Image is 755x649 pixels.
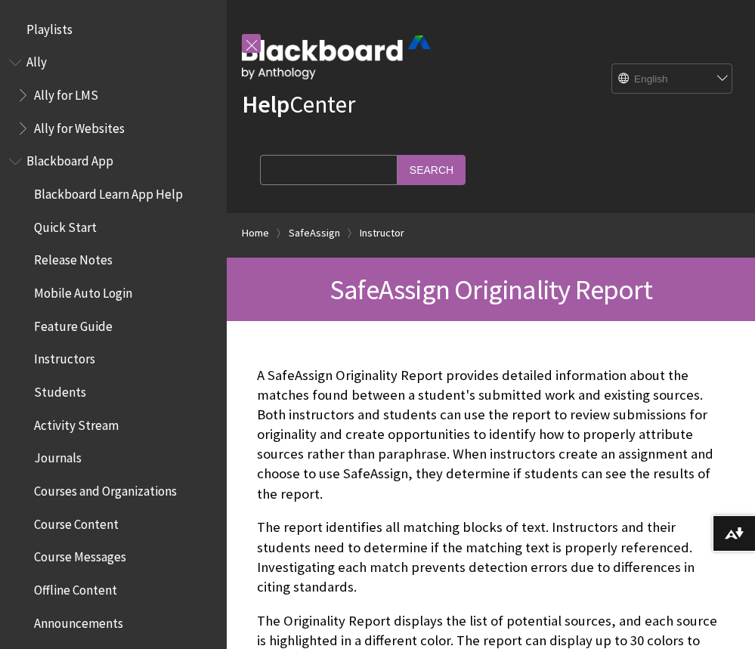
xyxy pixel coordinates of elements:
[34,248,113,268] span: Release Notes
[242,36,431,79] img: Blackboard by Anthology
[9,17,218,42] nav: Book outline for Playlists
[34,511,119,532] span: Course Content
[34,610,123,631] span: Announcements
[26,149,113,169] span: Blackboard App
[34,478,177,499] span: Courses and Organizations
[34,116,125,136] span: Ally for Websites
[34,82,98,103] span: Ally for LMS
[330,272,652,307] span: SafeAssign Originality Report
[242,89,355,119] a: HelpCenter
[257,518,725,597] p: The report identifies all matching blocks of text. Instructors and their students need to determi...
[34,181,183,202] span: Blackboard Learn App Help
[26,17,73,37] span: Playlists
[242,224,269,243] a: Home
[242,89,289,119] strong: Help
[34,215,97,235] span: Quick Start
[398,155,466,184] input: Search
[34,379,86,400] span: Students
[26,50,47,70] span: Ally
[360,224,404,243] a: Instructor
[289,224,340,243] a: SafeAssign
[34,446,82,466] span: Journals
[34,347,95,367] span: Instructors
[34,545,126,565] span: Course Messages
[257,366,725,504] p: A SafeAssign Originality Report provides detailed information about the matches found between a s...
[34,413,119,433] span: Activity Stream
[9,50,218,141] nav: Book outline for Anthology Ally Help
[612,64,733,94] select: Site Language Selector
[34,577,117,598] span: Offline Content
[34,314,113,334] span: Feature Guide
[34,280,132,301] span: Mobile Auto Login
